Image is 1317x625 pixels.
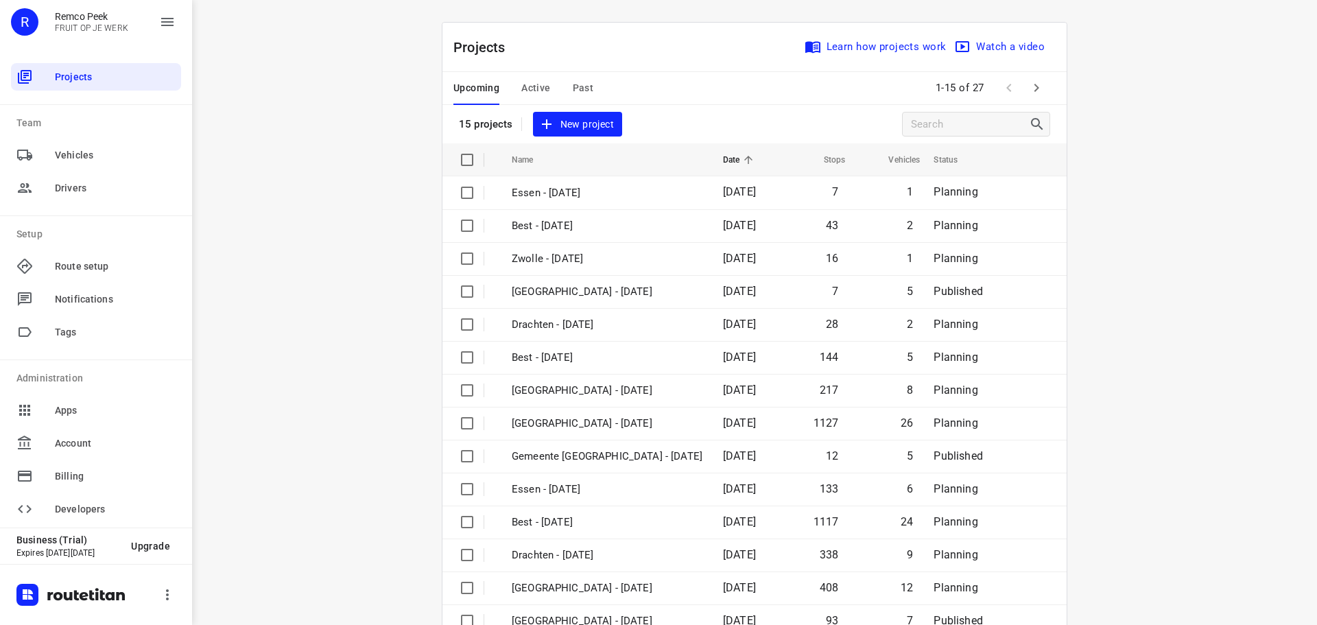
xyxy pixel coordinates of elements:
p: Gemeente Rotterdam - Thursday [512,284,702,300]
span: 26 [901,416,913,429]
span: New project [541,116,614,133]
span: 6 [907,482,913,495]
span: [DATE] [723,581,756,594]
span: Date [723,152,758,168]
span: Upgrade [131,541,170,552]
span: 133 [820,482,839,495]
span: Planning [934,515,977,528]
span: Planning [934,548,977,561]
span: Stops [806,152,846,168]
span: [DATE] [723,252,756,265]
span: Planning [934,185,977,198]
span: 7 [832,285,838,298]
span: Past [573,80,594,97]
span: Billing [55,469,176,484]
span: Planning [934,482,977,495]
span: 217 [820,384,839,397]
span: 5 [907,351,913,364]
p: Essen - Friday [512,185,702,201]
span: Upcoming [453,80,499,97]
div: Tags [11,318,181,346]
input: Search projects [911,114,1029,135]
span: [DATE] [723,219,756,232]
p: Drachten - Thursday [512,317,702,333]
span: 5 [907,449,913,462]
span: [DATE] [723,185,756,198]
span: Status [934,152,975,168]
span: 1 [907,185,913,198]
p: Business (Trial) [16,534,120,545]
p: Zwolle - Thursday [512,383,702,399]
span: Account [55,436,176,451]
span: Planning [934,252,977,265]
div: Route setup [11,252,181,280]
span: Planning [934,581,977,594]
span: [DATE] [723,351,756,364]
span: 24 [901,515,913,528]
div: R [11,8,38,36]
p: Gemeente Rotterdam - Wednesday [512,449,702,464]
div: Notifications [11,285,181,313]
span: [DATE] [723,515,756,528]
div: Search [1029,116,1049,132]
span: 16 [826,252,838,265]
span: Next Page [1023,74,1050,102]
span: 1-15 of 27 [930,73,990,103]
span: [DATE] [723,416,756,429]
span: 12 [901,581,913,594]
span: Vehicles [55,148,176,163]
p: Setup [16,227,181,241]
p: FRUIT OP JE WERK [55,23,128,33]
button: New project [533,112,622,137]
span: Planning [934,318,977,331]
p: Zwolle - Tuesday [512,580,702,596]
span: [DATE] [723,318,756,331]
div: Developers [11,495,181,523]
div: Drivers [11,174,181,202]
p: Zwolle - Friday [512,251,702,267]
span: 338 [820,548,839,561]
p: Drachten - Wednesday [512,547,702,563]
p: Administration [16,371,181,386]
span: Planning [934,384,977,397]
span: 9 [907,548,913,561]
p: Team [16,116,181,130]
p: Best - Friday [512,218,702,234]
p: Projects [453,37,517,58]
span: 1 [907,252,913,265]
span: [DATE] [723,285,756,298]
span: 1127 [814,416,839,429]
span: Published [934,449,983,462]
span: [DATE] [723,548,756,561]
p: Expires [DATE][DATE] [16,548,120,558]
span: 1117 [814,515,839,528]
span: 5 [907,285,913,298]
span: Tags [55,325,176,340]
span: 28 [826,318,838,331]
p: Remco Peek [55,11,128,22]
span: Projects [55,70,176,84]
p: Best - Wednesday [512,515,702,530]
span: 144 [820,351,839,364]
span: Route setup [55,259,176,274]
span: 408 [820,581,839,594]
span: Name [512,152,551,168]
span: Drivers [55,181,176,196]
span: [DATE] [723,384,756,397]
div: Apps [11,397,181,424]
span: Vehicles [870,152,920,168]
span: 2 [907,318,913,331]
span: Previous Page [995,74,1023,102]
span: 2 [907,219,913,232]
p: 15 projects [459,118,513,130]
span: [DATE] [723,449,756,462]
span: Planning [934,351,977,364]
span: Published [934,285,983,298]
p: Zwolle - Wednesday [512,416,702,432]
span: Developers [55,502,176,517]
span: Planning [934,416,977,429]
div: Projects [11,63,181,91]
span: Notifications [55,292,176,307]
p: Essen - Wednesday [512,482,702,497]
span: Apps [55,403,176,418]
